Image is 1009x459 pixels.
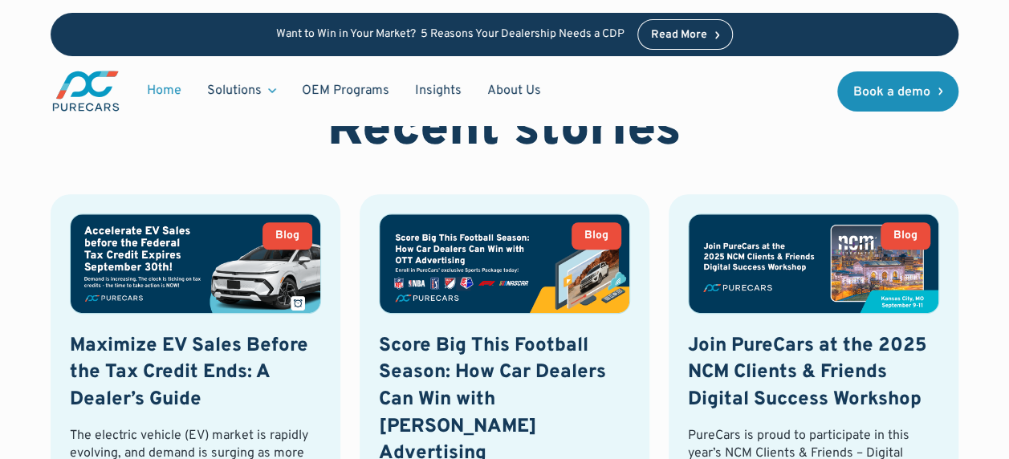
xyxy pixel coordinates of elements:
[328,100,681,162] h2: Recent stories
[289,75,402,106] a: OEM Programs
[837,71,959,112] a: Book a demo
[402,75,474,106] a: Insights
[194,75,289,106] div: Solutions
[51,69,121,113] a: main
[207,82,262,100] div: Solutions
[70,333,321,414] h3: Maximize EV Sales Before the Tax Credit Ends: A Dealer’s Guide
[688,333,939,414] h3: Join PureCars at the 2025 NCM Clients & Friends Digital Success Workshop
[275,230,299,242] div: Blog
[637,19,734,50] a: Read More
[853,86,930,99] div: Book a demo
[474,75,554,106] a: About Us
[134,75,194,106] a: Home
[893,230,917,242] div: Blog
[584,230,608,242] div: Blog
[51,69,121,113] img: purecars logo
[651,30,707,41] div: Read More
[276,28,625,42] p: Want to Win in Your Market? 5 Reasons Your Dealership Needs a CDP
